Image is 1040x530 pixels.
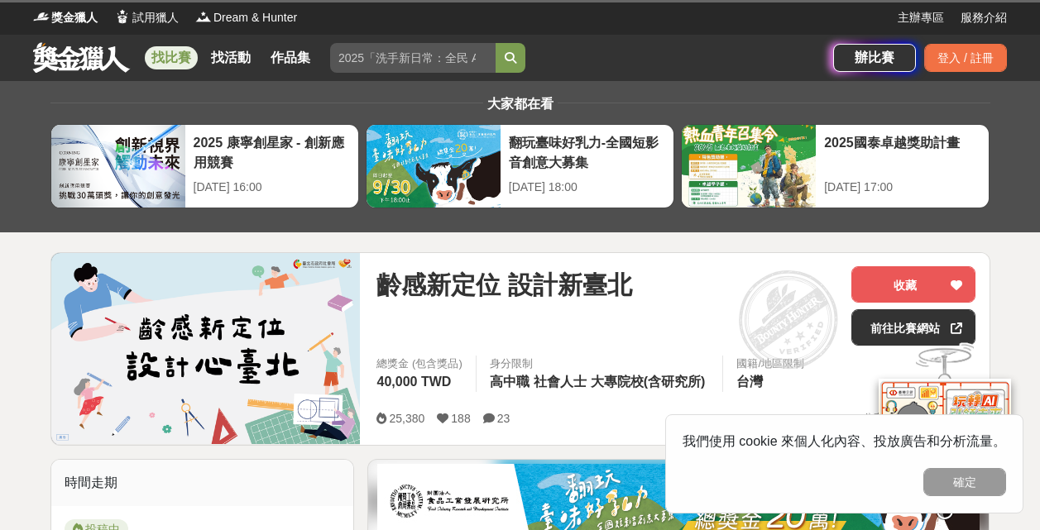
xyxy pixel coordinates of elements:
span: 齡感新定位 設計新臺北 [376,266,631,303]
a: Logo獎金獵人 [33,9,98,26]
img: Cover Image [51,253,361,444]
span: 23 [497,412,510,425]
a: 2025 康寧創星家 - 創新應用競賽[DATE] 16:00 [50,124,359,208]
img: Logo [114,8,131,25]
div: 身分限制 [490,356,710,372]
span: 社會人士 [534,375,587,389]
a: 找比賽 [145,46,198,69]
span: 高中職 [490,375,530,389]
img: Logo [33,8,50,25]
a: LogoDream & Hunter [195,9,297,26]
div: 2025國泰卓越獎助計畫 [824,133,980,170]
span: 總獎金 (包含獎品) [376,356,462,372]
div: [DATE] 17:00 [824,179,980,196]
img: d2146d9a-e6f6-4337-9592-8cefde37ba6b.png [879,379,1011,489]
span: 獎金獵人 [51,9,98,26]
span: 大專院校(含研究所) [591,375,706,389]
button: 收藏 [851,266,975,303]
span: Dream & Hunter [213,9,297,26]
div: 國籍/地區限制 [736,356,804,372]
a: 找活動 [204,46,257,69]
div: 2025 康寧創星家 - 創新應用競賽 [194,133,350,170]
span: 188 [451,412,470,425]
span: 大家都在看 [483,97,558,111]
div: 翻玩臺味好乳力-全國短影音創意大募集 [509,133,665,170]
a: 前往比賽網站 [851,309,975,346]
div: [DATE] 18:00 [509,179,665,196]
div: 登入 / 註冊 [924,44,1007,72]
div: 時間走期 [51,460,354,506]
img: Logo [195,8,212,25]
span: 25,380 [389,412,424,425]
span: 我們使用 cookie 來個人化內容、投放廣告和分析流量。 [683,434,1006,448]
a: Logo試用獵人 [114,9,179,26]
a: 主辦專區 [898,9,944,26]
button: 確定 [923,468,1006,496]
div: [DATE] 16:00 [194,179,350,196]
span: 試用獵人 [132,9,179,26]
a: 2025國泰卓越獎助計畫[DATE] 17:00 [681,124,990,208]
a: 辦比賽 [833,44,916,72]
a: 服務介紹 [961,9,1007,26]
a: 作品集 [264,46,317,69]
a: 翻玩臺味好乳力-全國短影音創意大募集[DATE] 18:00 [366,124,674,208]
span: 40,000 TWD [376,375,451,389]
input: 2025「洗手新日常：全民 ALL IN」洗手歌全台徵選 [330,43,496,73]
span: 台灣 [736,375,763,389]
